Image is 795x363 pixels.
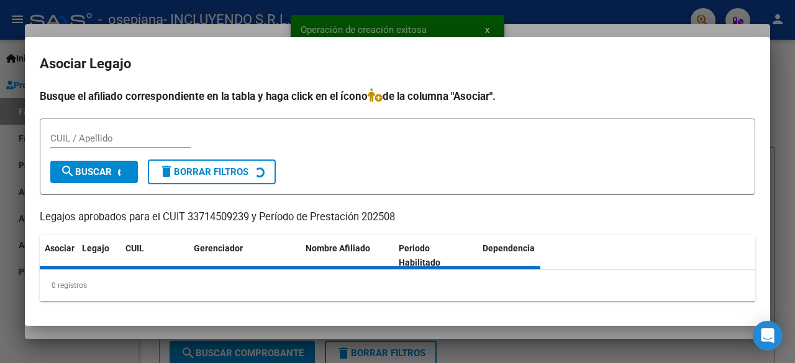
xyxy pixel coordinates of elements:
div: 0 registros [40,270,755,301]
button: Buscar [50,161,138,183]
datatable-header-cell: Dependencia [478,235,571,276]
div: Open Intercom Messenger [753,321,783,351]
span: Buscar [60,166,112,177]
h2: Asociar Legajo [40,52,755,76]
span: Gerenciador [194,243,243,253]
mat-icon: delete [159,164,174,179]
datatable-header-cell: Periodo Habilitado [394,235,478,276]
span: Asociar [45,243,75,253]
span: Periodo Habilitado [399,243,440,267]
datatable-header-cell: Nombre Afiliado [301,235,394,276]
span: Nombre Afiliado [306,243,370,253]
span: Dependencia [483,243,535,253]
p: Legajos aprobados para el CUIT 33714509239 y Período de Prestación 202508 [40,210,755,225]
button: Borrar Filtros [148,159,276,184]
datatable-header-cell: Legajo [77,235,120,276]
mat-icon: search [60,164,75,179]
span: Legajo [82,243,109,253]
span: Borrar Filtros [159,166,248,177]
datatable-header-cell: Asociar [40,235,77,276]
h4: Busque el afiliado correspondiente en la tabla y haga click en el ícono de la columna "Asociar". [40,88,755,104]
datatable-header-cell: CUIL [120,235,189,276]
datatable-header-cell: Gerenciador [189,235,301,276]
span: CUIL [125,243,144,253]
